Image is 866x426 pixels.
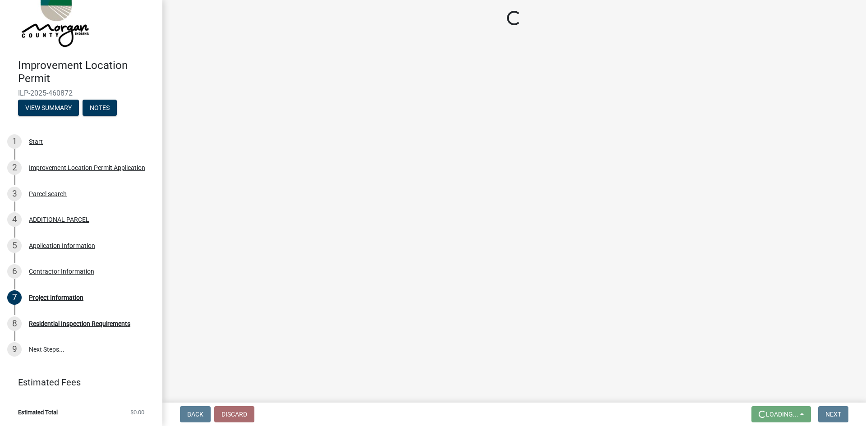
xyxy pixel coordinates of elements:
[7,316,22,331] div: 8
[7,342,22,357] div: 9
[7,134,22,149] div: 1
[7,212,22,227] div: 4
[7,290,22,305] div: 7
[7,373,148,391] a: Estimated Fees
[18,409,58,415] span: Estimated Total
[7,187,22,201] div: 3
[214,406,254,422] button: Discard
[29,165,145,171] div: Improvement Location Permit Application
[29,216,89,223] div: ADDITIONAL PARCEL
[18,89,144,97] span: ILP-2025-460872
[187,411,203,418] span: Back
[29,243,95,249] div: Application Information
[7,238,22,253] div: 5
[751,406,811,422] button: Loading...
[29,321,130,327] div: Residential Inspection Requirements
[18,105,79,112] wm-modal-confirm: Summary
[83,105,117,112] wm-modal-confirm: Notes
[825,411,841,418] span: Next
[83,100,117,116] button: Notes
[29,268,94,275] div: Contractor Information
[29,138,43,145] div: Start
[18,59,155,85] h4: Improvement Location Permit
[180,406,211,422] button: Back
[29,191,67,197] div: Parcel search
[766,411,798,418] span: Loading...
[818,406,848,422] button: Next
[7,264,22,279] div: 6
[7,160,22,175] div: 2
[18,100,79,116] button: View Summary
[130,409,144,415] span: $0.00
[29,294,83,301] div: Project Information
